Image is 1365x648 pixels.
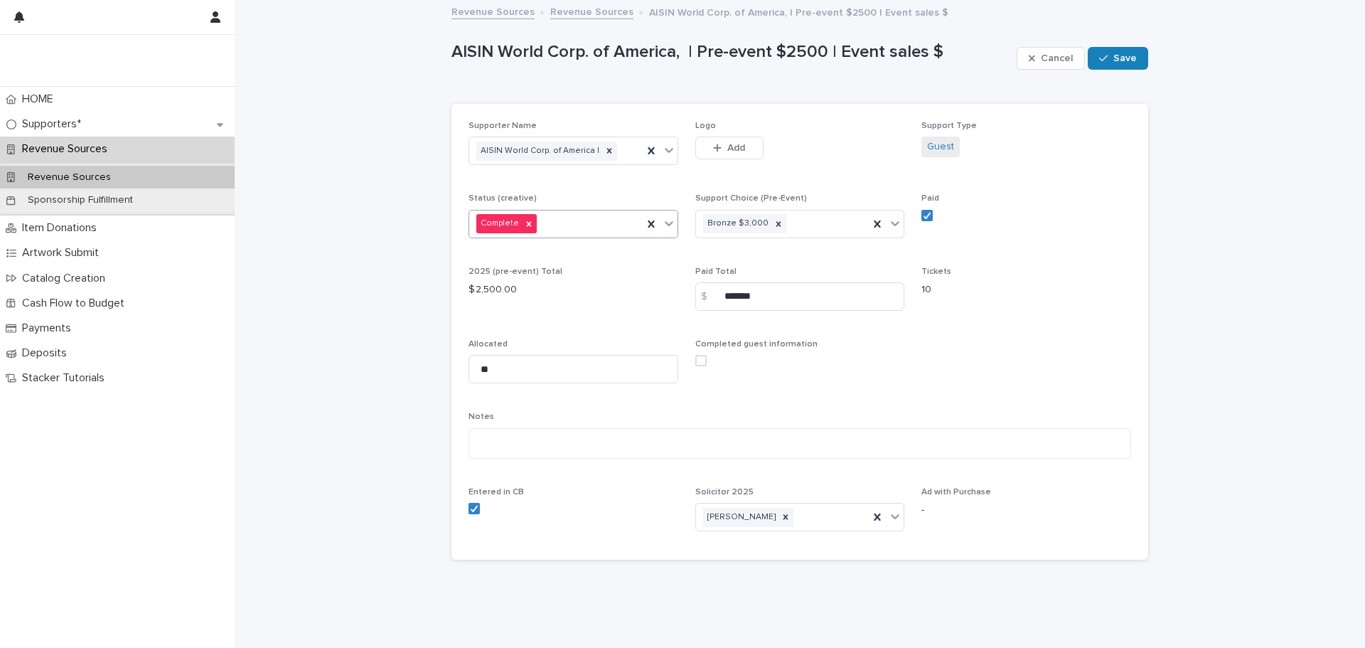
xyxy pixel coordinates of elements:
button: Cancel [1017,47,1085,70]
span: Support Type [921,122,977,130]
p: Cash Flow to Budget [16,297,136,310]
p: Sponsorship Fulfillment [16,194,144,206]
p: Deposits [16,346,78,360]
span: Solicitor 2025 [695,488,754,496]
p: Catalog Creation [16,272,117,285]
div: $ [695,282,724,311]
p: Artwork Submit [16,246,110,260]
span: Cancel [1041,53,1073,63]
span: Save [1113,53,1137,63]
span: Supporter Name [469,122,537,130]
span: Ad with Purchase [921,488,991,496]
a: Revenue Sources [451,3,535,19]
span: Allocated [469,340,508,349]
div: Bronze $3,000 [703,214,771,233]
span: Status (creative) [469,194,537,203]
div: [PERSON_NAME] [703,508,778,527]
p: Revenue Sources [16,171,122,184]
p: 10 [921,282,1131,297]
p: AISIN World Corp. of America, | Pre-event $2500 | Event sales $ [451,42,1011,63]
span: Add [727,143,745,153]
div: AISIN World Corp. of America | [476,142,601,161]
span: Paid Total [695,267,737,276]
span: Paid [921,194,939,203]
span: Notes [469,413,494,421]
img: uelOycrnTUq5k0evH0fI [11,46,97,75]
a: Revenue Sources [550,3,633,19]
p: $ 2,500.00 [469,282,678,297]
p: Supporters* [16,117,92,131]
p: AISIN World Corp. of America, | Pre-event $2500 | Event sales $ [649,4,948,19]
span: Logo [695,122,716,130]
p: Item Donations [16,221,108,235]
span: Entered in CB [469,488,524,496]
p: - [921,503,1131,518]
span: Completed guest information [695,340,818,349]
span: 2025 (pre-event) Total [469,267,562,276]
span: Tickets [921,267,951,276]
div: Complete [476,214,521,233]
a: Guest [927,139,954,154]
p: Payments [16,322,82,335]
p: Stacker Tutorials [16,371,116,385]
button: Save [1088,47,1148,70]
span: Support Choice (Pre-Event) [695,194,807,203]
button: Add [695,137,764,159]
p: Revenue Sources [16,142,119,156]
p: HOME [16,92,65,106]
